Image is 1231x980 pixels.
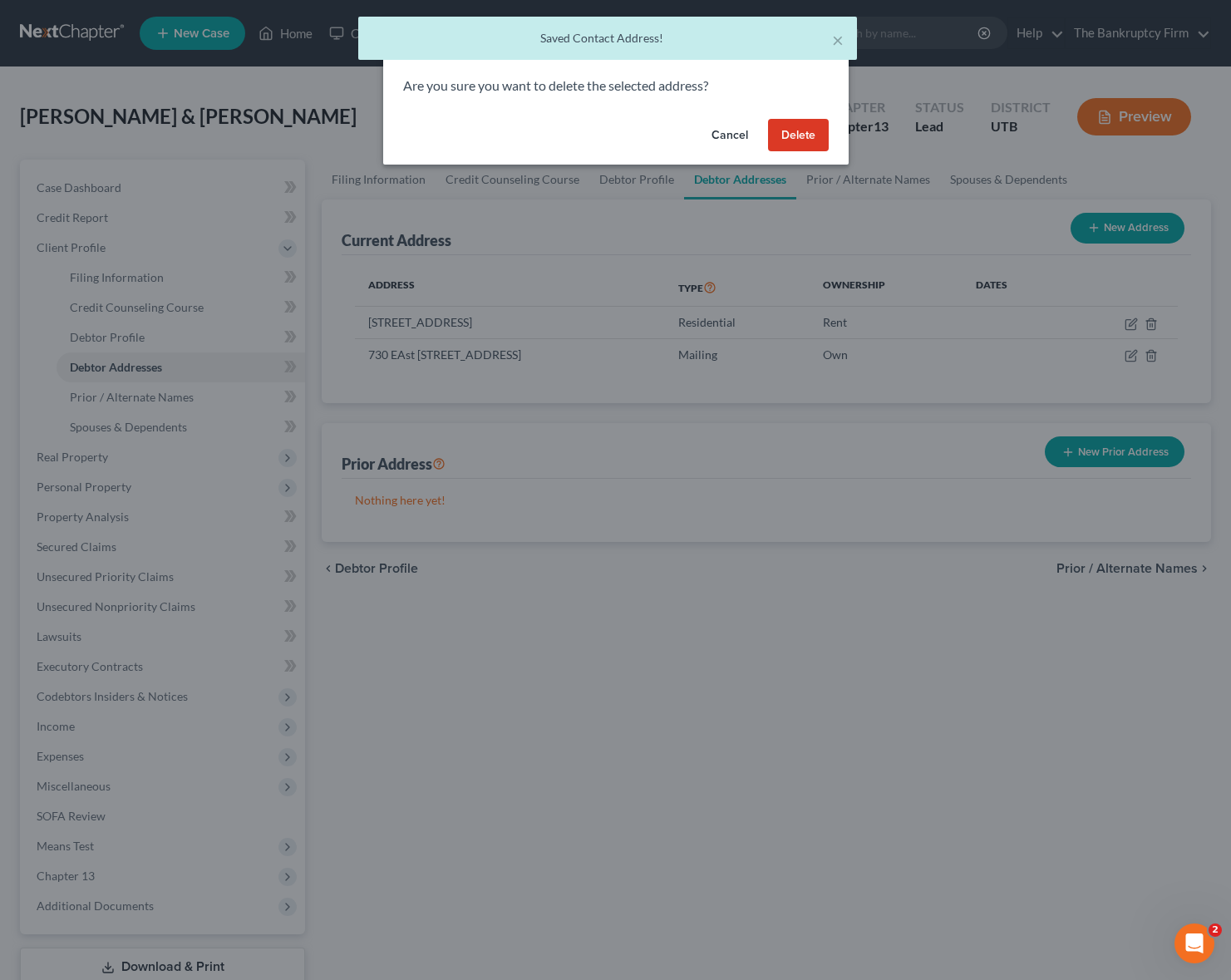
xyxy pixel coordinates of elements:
button: Cancel [698,119,761,152]
span: 2 [1209,923,1222,937]
button: × [832,30,844,50]
p: Are you sure you want to delete the selected address? [403,76,829,96]
button: Delete [768,119,829,152]
div: Saved Contact Address! [372,30,844,47]
iframe: Intercom live chat [1174,923,1214,963]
